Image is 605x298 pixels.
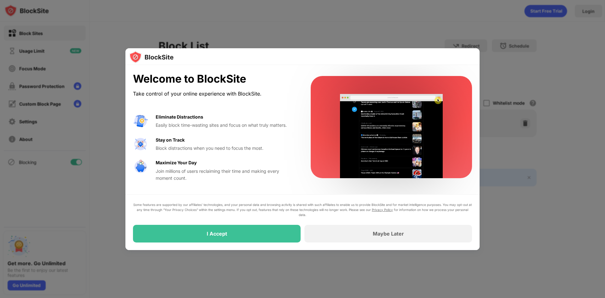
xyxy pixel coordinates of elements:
a: Privacy Policy [372,208,393,212]
div: Stay on Track [156,137,185,143]
div: Maybe Later [373,231,404,237]
div: Some features are supported by our affiliates’ technologies, and your personal data and browsing ... [133,202,472,217]
div: I Accept [207,231,227,237]
div: Maximize Your Day [156,159,197,166]
div: Take control of your online experience with BlockSite. [133,89,296,98]
div: Eliminate Distractions [156,114,203,120]
div: Join millions of users reclaiming their time and making every moment count. [156,168,296,182]
div: Welcome to BlockSite [133,73,296,85]
img: value-safe-time.svg [133,159,148,174]
img: logo-blocksite.svg [129,51,174,63]
div: Block distractions when you need to focus the most. [156,145,296,152]
img: value-avoid-distractions.svg [133,114,148,129]
div: Easily block time-wasting sites and focus on what truly matters. [156,122,296,129]
img: value-focus.svg [133,137,148,152]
